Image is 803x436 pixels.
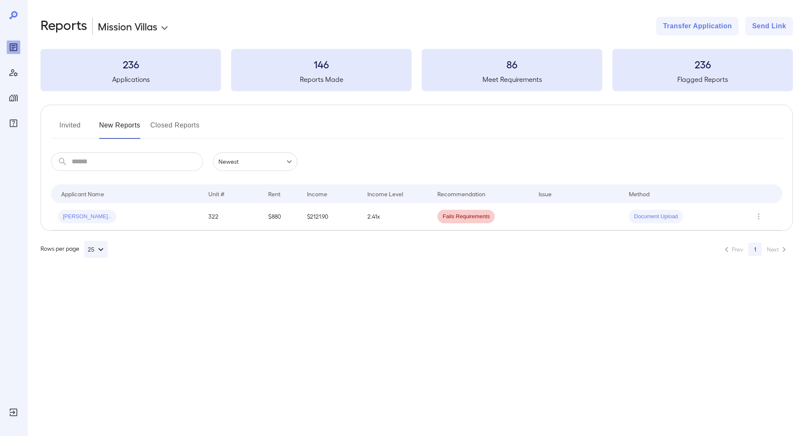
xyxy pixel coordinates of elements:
div: Income [307,189,327,199]
div: Issue [539,189,552,199]
h3: 236 [40,57,221,71]
div: Rows per page [40,241,108,258]
span: Document Upload [629,213,683,221]
div: Reports [7,41,20,54]
div: Newest [213,152,297,171]
td: 322 [202,203,262,230]
button: Invited [51,119,89,139]
td: $2121.90 [300,203,361,230]
button: Closed Reports [151,119,200,139]
h3: 146 [231,57,412,71]
td: 2.41x [361,203,431,230]
h5: Meet Requirements [422,74,602,84]
div: FAQ [7,116,20,130]
summary: 236Applications146Reports Made86Meet Requirements236Flagged Reports [40,49,793,91]
button: page 1 [748,243,762,256]
nav: pagination navigation [718,243,793,256]
h3: 236 [612,57,793,71]
div: Log Out [7,406,20,419]
span: Fails Requirements [437,213,495,221]
div: Manage Users [7,66,20,79]
button: Send Link [745,17,793,35]
div: Recommendation [437,189,485,199]
h2: Reports [40,17,87,35]
div: Method [629,189,649,199]
div: Unit # [208,189,224,199]
div: Applicant Name [61,189,104,199]
td: $880 [261,203,300,230]
p: Mission Villas [98,19,157,33]
button: Transfer Application [656,17,738,35]
button: Row Actions [752,210,765,223]
div: Income Level [367,189,403,199]
h3: 86 [422,57,602,71]
div: Rent [268,189,282,199]
div: Manage Properties [7,91,20,105]
h5: Applications [40,74,221,84]
button: 25 [84,241,108,258]
h5: Reports Made [231,74,412,84]
button: New Reports [99,119,140,139]
span: [PERSON_NAME].. [58,213,116,221]
h5: Flagged Reports [612,74,793,84]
